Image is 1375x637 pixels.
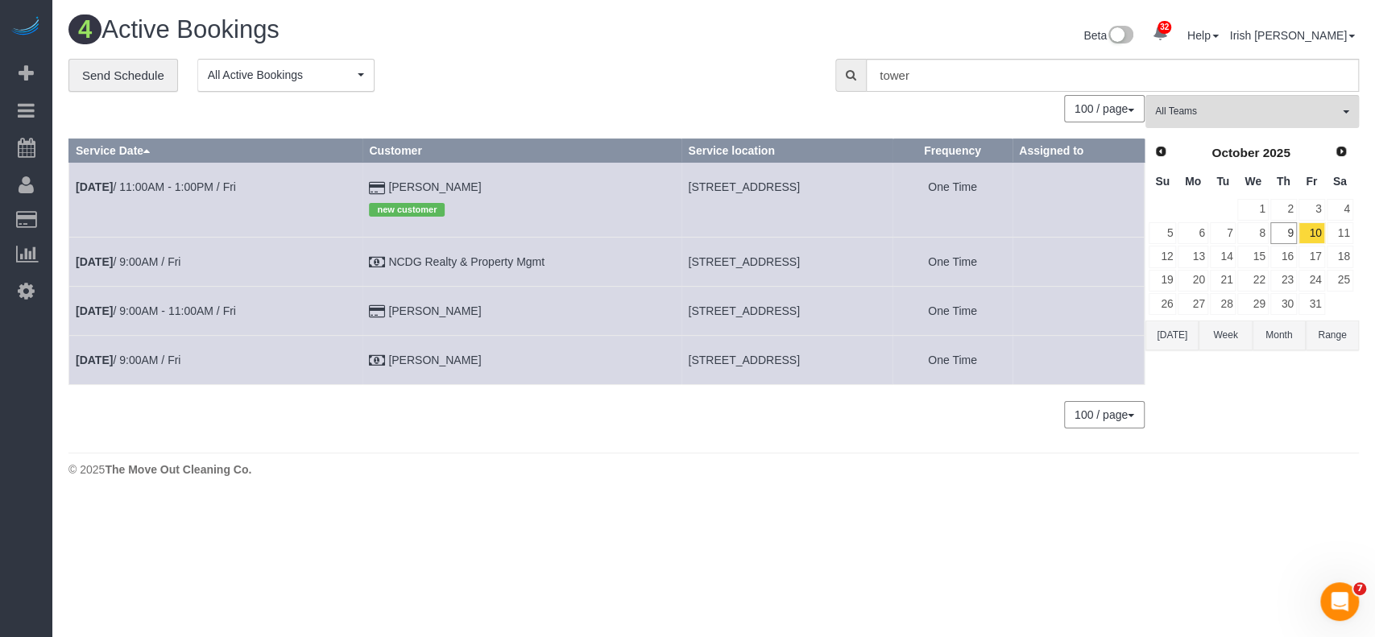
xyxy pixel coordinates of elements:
span: 2025 [1262,146,1290,159]
a: [DATE]/ 9:00AM / Fri [76,354,180,366]
button: All Teams [1145,95,1359,128]
a: 12 [1149,246,1176,267]
b: [DATE] [76,354,113,366]
td: Frequency [893,163,1012,237]
a: 19 [1149,270,1176,292]
th: Assigned to [1013,139,1145,163]
a: 21 [1210,270,1236,292]
span: Friday [1306,175,1317,188]
a: 15 [1237,246,1268,267]
a: 26 [1149,293,1176,315]
td: Customer [362,163,681,237]
td: Assigned to [1013,163,1145,237]
th: Customer [362,139,681,163]
a: 11 [1327,222,1353,244]
td: Assigned to [1013,286,1145,335]
a: 6 [1178,222,1207,244]
td: Frequency [893,237,1012,286]
div: © 2025 [68,461,1359,478]
a: 5 [1149,222,1176,244]
td: Schedule date [69,335,362,384]
i: Credit Card Payment [369,183,385,194]
span: All Active Bookings [208,67,354,83]
a: Beta [1083,29,1133,42]
a: 14 [1210,246,1236,267]
button: 100 / page [1064,401,1145,428]
span: Prev [1154,145,1167,158]
button: Range [1306,321,1359,350]
ol: All Teams [1145,95,1359,120]
a: 29 [1237,293,1268,315]
a: 25 [1327,270,1353,292]
td: Service location [681,286,893,335]
span: Sunday [1155,175,1170,188]
a: [DATE]/ 9:00AM - 11:00AM / Fri [76,304,236,317]
td: Assigned to [1013,237,1145,286]
td: Service location [681,335,893,384]
a: 2 [1270,199,1297,221]
span: [STREET_ADDRESS] [688,354,799,366]
a: Irish [PERSON_NAME] [1230,29,1355,42]
a: [PERSON_NAME] [388,304,481,317]
button: [DATE] [1145,321,1199,350]
button: Month [1253,321,1306,350]
a: 30 [1270,293,1297,315]
input: Enter the first 3 letters of the name to search [866,59,1359,92]
span: Monday [1185,175,1201,188]
span: Next [1335,145,1348,158]
a: [PERSON_NAME] [388,180,481,193]
i: Check Payment [369,257,385,268]
nav: Pagination navigation [1065,95,1145,122]
a: 32 [1145,16,1176,52]
span: October [1211,146,1259,159]
a: Next [1330,141,1352,163]
td: Customer [362,335,681,384]
a: 16 [1270,246,1297,267]
span: Tuesday [1216,175,1229,188]
td: Schedule date [69,237,362,286]
a: 4 [1327,199,1353,221]
td: Service location [681,163,893,237]
a: 31 [1298,293,1325,315]
a: 27 [1178,293,1207,315]
th: Service Date [69,139,362,163]
button: Week [1199,321,1252,350]
a: 22 [1237,270,1268,292]
i: Credit Card Payment [369,306,385,317]
a: [DATE]/ 11:00AM - 1:00PM / Fri [76,180,236,193]
iframe: Intercom live chat [1320,582,1359,621]
td: Schedule date [69,286,362,335]
span: [STREET_ADDRESS] [688,180,799,193]
a: 3 [1298,199,1325,221]
span: [STREET_ADDRESS] [688,255,799,268]
a: 9 [1270,222,1297,244]
strong: The Move Out Cleaning Co. [105,463,251,476]
a: NCDG Realty & Property Mgmt [388,255,545,268]
button: 100 / page [1064,95,1145,122]
nav: Pagination navigation [1065,401,1145,428]
a: 17 [1298,246,1325,267]
span: [STREET_ADDRESS] [688,304,799,317]
td: Customer [362,237,681,286]
button: All Active Bookings [197,59,375,92]
span: new customer [369,203,445,216]
a: Help [1187,29,1219,42]
a: 28 [1210,293,1236,315]
img: Automaid Logo [10,16,42,39]
a: 23 [1270,270,1297,292]
a: 18 [1327,246,1353,267]
a: Send Schedule [68,59,178,93]
th: Service location [681,139,893,163]
h1: Active Bookings [68,16,702,43]
a: [DATE]/ 9:00AM / Fri [76,255,180,268]
i: Check Payment [369,355,385,366]
a: 7 [1210,222,1236,244]
span: Wednesday [1245,175,1261,188]
th: Frequency [893,139,1012,163]
span: Thursday [1277,175,1290,188]
a: 10 [1298,222,1325,244]
span: 4 [68,14,101,44]
span: 7 [1353,582,1366,595]
b: [DATE] [76,180,113,193]
td: Frequency [893,335,1012,384]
